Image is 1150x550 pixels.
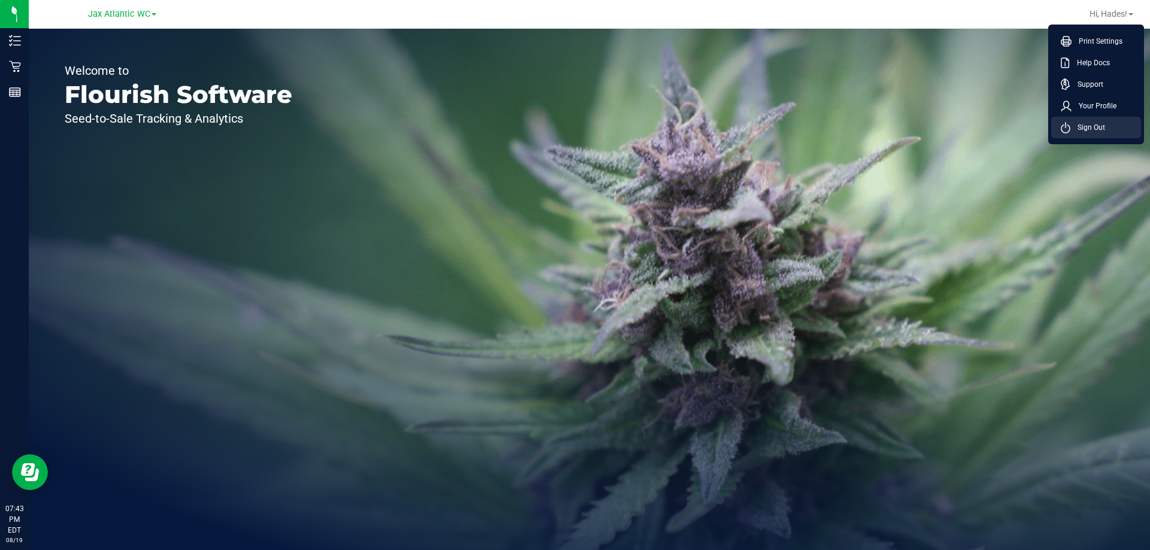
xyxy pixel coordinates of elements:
iframe: Resource center [12,454,48,490]
inline-svg: Reports [9,86,21,98]
p: Flourish Software [65,83,292,107]
span: Support [1070,78,1103,90]
p: 08/19 [5,536,23,545]
a: Help Docs [1061,57,1136,69]
p: 07:43 PM EDT [5,503,23,536]
span: Sign Out [1070,121,1105,133]
p: Welcome to [65,65,292,77]
p: Seed-to-Sale Tracking & Analytics [65,113,292,124]
span: Jax Atlantic WC [88,9,150,19]
span: Hi, Hades! [1090,9,1127,19]
span: Help Docs [1070,57,1110,69]
inline-svg: Retail [9,60,21,72]
span: Your Profile [1072,100,1116,112]
li: Sign Out [1051,117,1141,138]
a: Support [1061,78,1136,90]
span: Print Settings [1072,35,1122,47]
inline-svg: Inventory [9,35,21,47]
